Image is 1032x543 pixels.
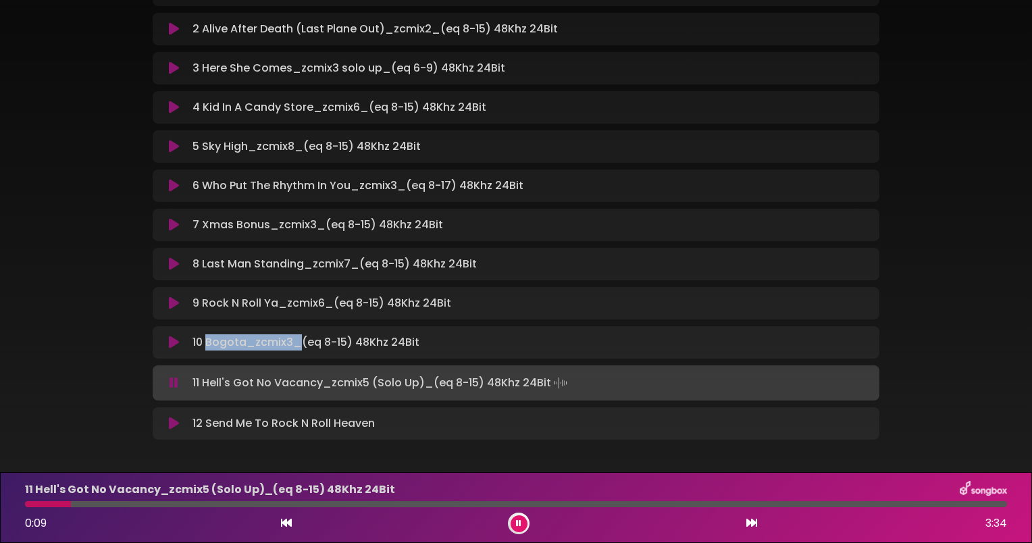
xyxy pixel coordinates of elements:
p: 7 Xmas Bonus_zcmix3_(eq 8-15) 48Khz 24Bit [192,217,443,233]
img: waveform4.gif [551,373,570,392]
p: 4 Kid In A Candy Store_zcmix6_(eq 8-15) 48Khz 24Bit [192,99,486,115]
p: 8 Last Man Standing_zcmix7_(eq 8-15) 48Khz 24Bit [192,256,477,272]
p: 10 Bogota_zcmix3_(eq 8-15) 48Khz 24Bit [192,334,419,351]
p: 11 Hell's Got No Vacancy_zcmix5 (Solo Up)_(eq 8-15) 48Khz 24Bit [192,373,570,392]
p: 6 Who Put The Rhythm In You_zcmix3_(eq 8-17) 48Khz 24Bit [192,178,523,194]
p: 3 Here She Comes_zcmix3 solo up_(eq 6-9) 48Khz 24Bit [192,60,505,76]
p: 12 Send Me To Rock N Roll Heaven [192,415,375,432]
p: 2 Alive After Death (Last Plane Out)_zcmix2_(eq 8-15) 48Khz 24Bit [192,21,558,37]
p: 11 Hell's Got No Vacancy_zcmix5 (Solo Up)_(eq 8-15) 48Khz 24Bit [25,482,395,498]
img: songbox-logo-white.png [960,481,1007,498]
p: 9 Rock N Roll Ya_zcmix6_(eq 8-15) 48Khz 24Bit [192,295,451,311]
p: 5 Sky High_zcmix8_(eq 8-15) 48Khz 24Bit [192,138,421,155]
